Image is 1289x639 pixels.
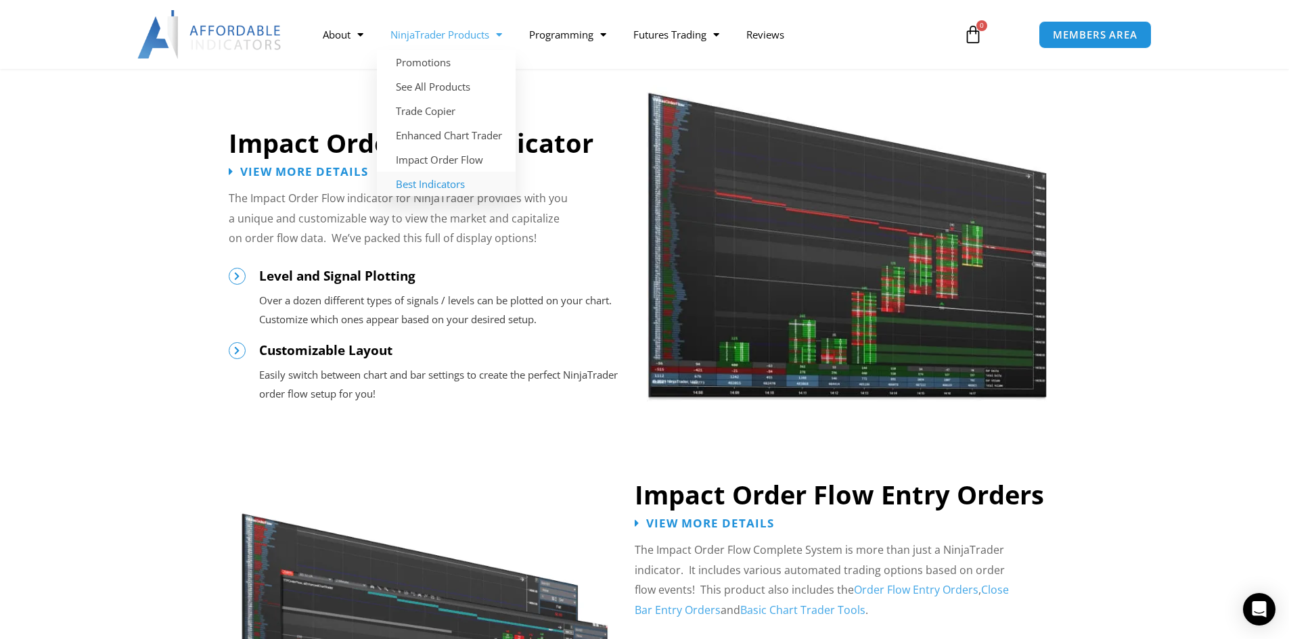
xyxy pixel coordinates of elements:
a: Futures Trading [620,19,733,50]
a: NinjaTrader Products [377,19,516,50]
a: Impact Order Flow [377,147,516,172]
a: View More Details [229,166,368,177]
a: Enhanced Chart Trader [377,123,516,147]
h2: Impact Order Flow Indicator [229,126,621,160]
p: The Impact Order Flow indicator for NinjaTrader provides with you a unique and customizable way t... [229,189,570,249]
span: Level and Signal Plotting [259,267,415,285]
img: OrderFlow 2 | Affordable Indicators – NinjaTrader [647,57,1047,402]
img: LogoAI | Affordable Indicators – NinjaTrader [137,10,283,59]
span: 0 [976,20,987,31]
a: About [309,19,377,50]
a: Trade Copier [377,99,516,123]
span: View More Details [646,517,774,529]
a: Programming [516,19,620,50]
a: Order Flow Entry Orders [854,582,978,597]
p: The Impact Order Flow Complete System is more than just a NinjaTrader indicator. It includes vari... [635,540,1010,621]
h2: Impact Order Flow Entry Orders [635,478,1061,511]
span: View More Details [240,166,368,177]
a: Best Indicators [377,172,516,196]
span: MEMBERS AREA [1053,30,1137,40]
a: See All Products [377,74,516,99]
a: Basic Chart Trader Tools [740,602,865,617]
nav: Menu [309,19,948,50]
span: Customizable Layout [259,341,392,359]
a: MEMBERS AREA [1039,21,1152,49]
p: Over a dozen different types of signals / levels can be plotted on your chart. Customize which on... [259,291,621,329]
a: Reviews [733,19,798,50]
a: View More Details [635,517,774,529]
p: Easily switch between chart and bar settings to create the perfect NinjaTrader order flow setup f... [259,366,621,404]
ul: NinjaTrader Products [377,50,516,196]
a: 0 [943,15,1003,54]
div: Open Intercom Messenger [1243,593,1275,625]
a: Promotions [377,50,516,74]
